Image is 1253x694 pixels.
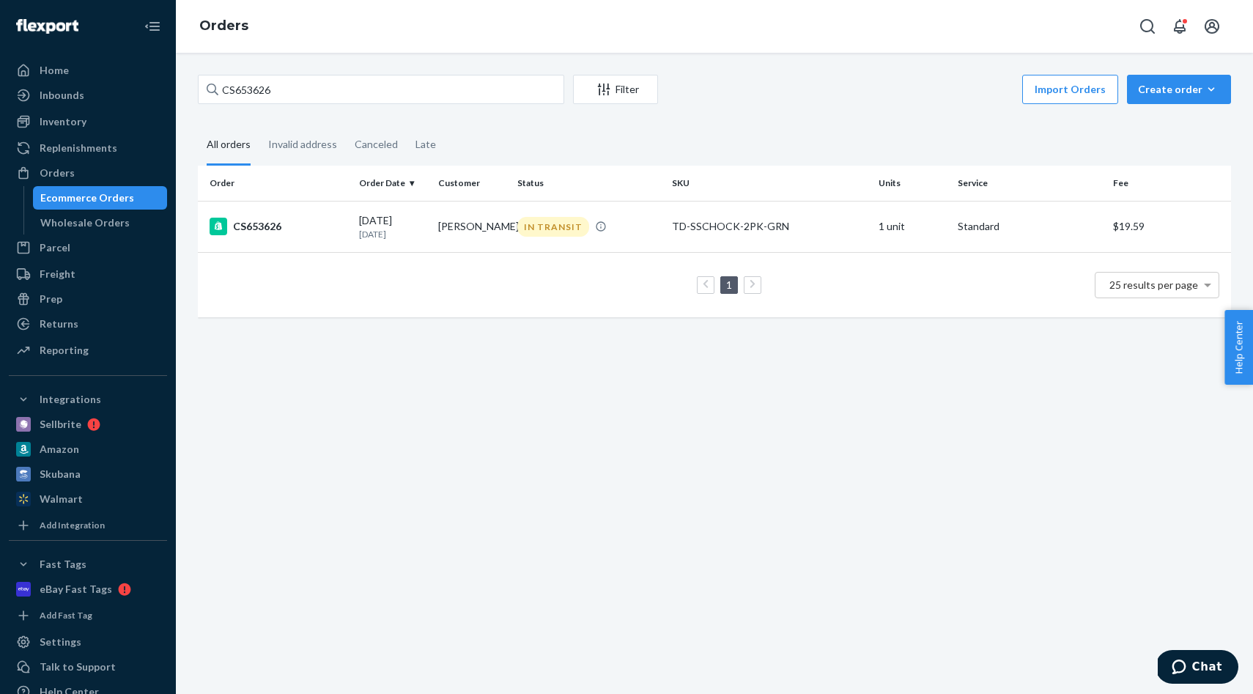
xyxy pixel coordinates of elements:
div: Talk to Support [40,660,116,674]
a: Home [9,59,167,82]
div: Parcel [40,240,70,255]
a: Walmart [9,487,167,511]
a: Settings [9,630,167,654]
a: Wholesale Orders [33,211,168,235]
div: Walmart [40,492,83,506]
div: Replenishments [40,141,117,155]
a: Add Fast Tag [9,607,167,624]
th: Fee [1107,166,1231,201]
td: $19.59 [1107,201,1231,252]
div: Add Fast Tag [40,609,92,621]
button: Fast Tags [9,553,167,576]
button: Filter [573,75,658,104]
p: Standard [958,219,1101,234]
img: Flexport logo [16,19,78,34]
div: Returns [40,317,78,331]
div: Ecommerce Orders [40,191,134,205]
div: Filter [574,82,657,97]
div: Wholesale Orders [40,215,130,230]
button: Open account menu [1197,12,1227,41]
div: Reporting [40,343,89,358]
iframe: Opens a widget where you can chat to one of our agents [1158,650,1238,687]
button: Talk to Support [9,655,167,679]
div: Settings [40,635,81,649]
button: Import Orders [1022,75,1118,104]
div: Sellbrite [40,417,81,432]
span: 25 results per page [1109,278,1198,291]
a: Returns [9,312,167,336]
a: Freight [9,262,167,286]
button: Create order [1127,75,1231,104]
button: Help Center [1224,310,1253,385]
td: 1 unit [873,201,952,252]
button: Integrations [9,388,167,411]
div: Add Integration [40,519,105,531]
div: eBay Fast Tags [40,582,112,597]
a: Add Integration [9,517,167,534]
a: Inbounds [9,84,167,107]
div: Home [40,63,69,78]
a: Replenishments [9,136,167,160]
button: Close Navigation [138,12,167,41]
div: Freight [40,267,75,281]
a: Parcel [9,236,167,259]
a: Inventory [9,110,167,133]
div: Orders [40,166,75,180]
a: Skubana [9,462,167,486]
div: IN TRANSIT [517,217,589,237]
div: All orders [207,125,251,166]
div: Amazon [40,442,79,457]
div: Skubana [40,467,81,481]
a: eBay Fast Tags [9,577,167,601]
div: Integrations [40,392,101,407]
a: Orders [199,18,248,34]
div: Customer [438,177,506,189]
div: Inventory [40,114,86,129]
a: Page 1 is your current page [723,278,735,291]
a: Amazon [9,438,167,461]
div: Create order [1138,82,1220,97]
a: Sellbrite [9,413,167,436]
th: Status [511,166,667,201]
th: Service [952,166,1107,201]
button: Open Search Box [1133,12,1162,41]
div: TD-SSCHOCK-2PK-GRN [672,219,867,234]
a: Reporting [9,339,167,362]
input: Search orders [198,75,564,104]
a: Prep [9,287,167,311]
th: Units [873,166,952,201]
div: Prep [40,292,62,306]
p: [DATE] [359,228,426,240]
div: [DATE] [359,213,426,240]
div: CS653626 [210,218,347,235]
div: Fast Tags [40,557,86,572]
th: Order Date [353,166,432,201]
div: Canceled [355,125,398,163]
a: Ecommerce Orders [33,186,168,210]
th: Order [198,166,353,201]
td: [PERSON_NAME] [432,201,511,252]
button: Open notifications [1165,12,1194,41]
div: Inbounds [40,88,84,103]
ol: breadcrumbs [188,5,260,48]
div: Late [415,125,436,163]
a: Orders [9,161,167,185]
th: SKU [666,166,873,201]
div: Invalid address [268,125,337,163]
